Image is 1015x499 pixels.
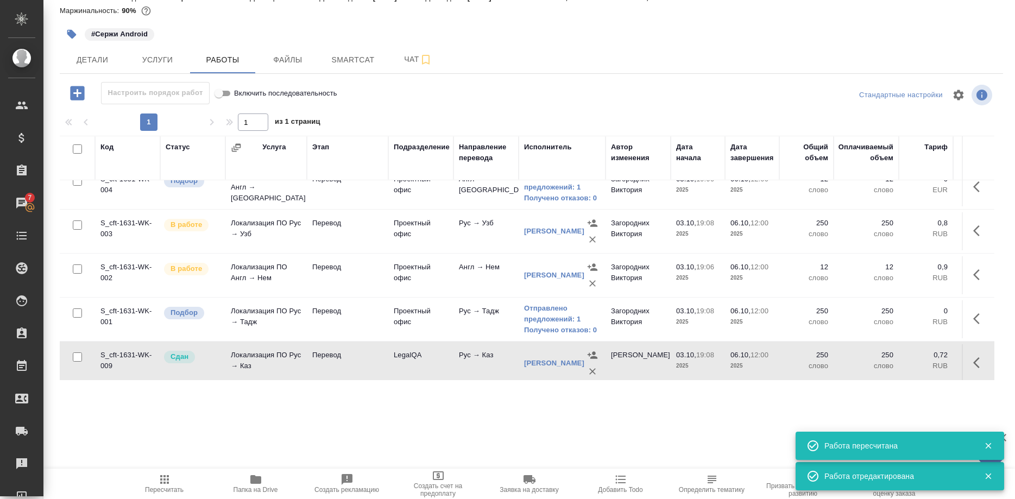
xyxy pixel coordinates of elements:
[584,347,601,363] button: Назначить
[967,306,993,332] button: Здесь прячутся важные кнопки
[977,471,999,481] button: Закрыть
[584,275,601,292] button: Удалить
[904,317,948,327] p: RUB
[730,185,774,195] p: 2025
[584,363,601,380] button: Удалить
[262,142,286,153] div: Услуга
[839,262,893,273] p: 12
[611,142,665,163] div: Автор изменения
[234,486,278,494] span: Папка на Drive
[758,469,849,499] button: Призвать менеджера по развитию
[95,300,160,338] td: S_cft-1631-WK-001
[904,350,948,361] p: 0,72
[3,190,41,217] a: 7
[764,482,842,497] span: Призвать менеджера по развитию
[388,168,453,206] td: Проектный офис
[575,469,666,499] button: Добавить Todo
[730,361,774,371] p: 2025
[171,219,202,230] p: В работе
[225,256,307,294] td: Локализация ПО Англ → Нем
[696,263,714,271] p: 19:06
[500,486,558,494] span: Заявка на доставку
[904,273,948,283] p: RUB
[388,212,453,250] td: Проектный офис
[606,212,671,250] td: Загородних Виктория
[676,273,720,283] p: 2025
[839,185,893,195] p: слово
[839,350,893,361] p: 250
[606,168,671,206] td: Загородних Виктория
[959,361,1007,371] p: RUB
[225,300,307,338] td: Локализация ПО Рус → Тадж
[785,350,828,361] p: 250
[751,307,768,315] p: 12:00
[524,271,584,279] a: [PERSON_NAME]
[399,482,477,497] span: Создать счет на предоплату
[959,273,1007,283] p: RUB
[959,317,1007,327] p: RUB
[959,306,1007,317] p: 0
[312,142,329,153] div: Этап
[904,185,948,195] p: EUR
[676,307,696,315] p: 03.10,
[91,29,148,40] p: #Сержи Android
[824,471,968,482] div: Работа отредактирована
[301,469,393,499] button: Создать рекламацию
[524,193,600,204] a: Получено отказов: 0
[163,174,220,188] div: Можно подбирать исполнителей
[945,82,972,108] span: Настроить таблицу
[730,263,751,271] p: 06.10,
[419,53,432,66] svg: Подписаться
[524,142,572,153] div: Исполнитель
[785,317,828,327] p: слово
[839,306,893,317] p: 250
[904,361,948,371] p: RUB
[95,256,160,294] td: S_cft-1631-WK-002
[60,7,122,15] p: Маржинальность:
[312,306,383,317] p: Перевод
[225,344,307,382] td: Локализация ПО Рус → Каз
[327,53,379,67] span: Smartcat
[163,218,220,232] div: Исполнитель выполняет работу
[524,303,600,325] a: Отправлено предложений: 1
[676,263,696,271] p: 03.10,
[730,307,751,315] p: 06.10,
[972,85,994,105] span: Посмотреть информацию
[676,185,720,195] p: 2025
[904,218,948,229] p: 0,8
[484,469,575,499] button: Заявка на доставку
[171,175,198,186] p: Подбор
[453,168,519,206] td: Англ → [GEOGRAPHIC_DATA]
[839,317,893,327] p: слово
[606,256,671,294] td: Загородних Виктория
[730,219,751,227] p: 06.10,
[676,229,720,239] p: 2025
[524,227,584,235] a: [PERSON_NAME]
[388,344,453,382] td: LegalQA
[388,300,453,338] td: Проектный офис
[312,350,383,361] p: Перевод
[606,344,671,382] td: [PERSON_NAME]
[967,218,993,244] button: Здесь прячутся важные кнопки
[959,218,1007,229] p: 200
[459,142,513,163] div: Направление перевода
[751,219,768,227] p: 12:00
[234,88,337,99] span: Включить последовательность
[312,262,383,273] p: Перевод
[856,87,945,104] div: split button
[679,486,745,494] span: Определить тематику
[524,171,600,193] a: Отправлено предложений: 1
[197,53,249,67] span: Работы
[394,142,450,153] div: Подразделение
[524,359,584,367] a: [PERSON_NAME]
[676,351,696,359] p: 03.10,
[598,486,642,494] span: Добавить Todo
[730,351,751,359] p: 06.10,
[100,142,114,153] div: Код
[392,53,444,66] span: Чат
[225,212,307,250] td: Локализация ПО Рус → Узб
[171,307,198,318] p: Подбор
[977,441,999,451] button: Закрыть
[785,218,828,229] p: 250
[584,259,601,275] button: Назначить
